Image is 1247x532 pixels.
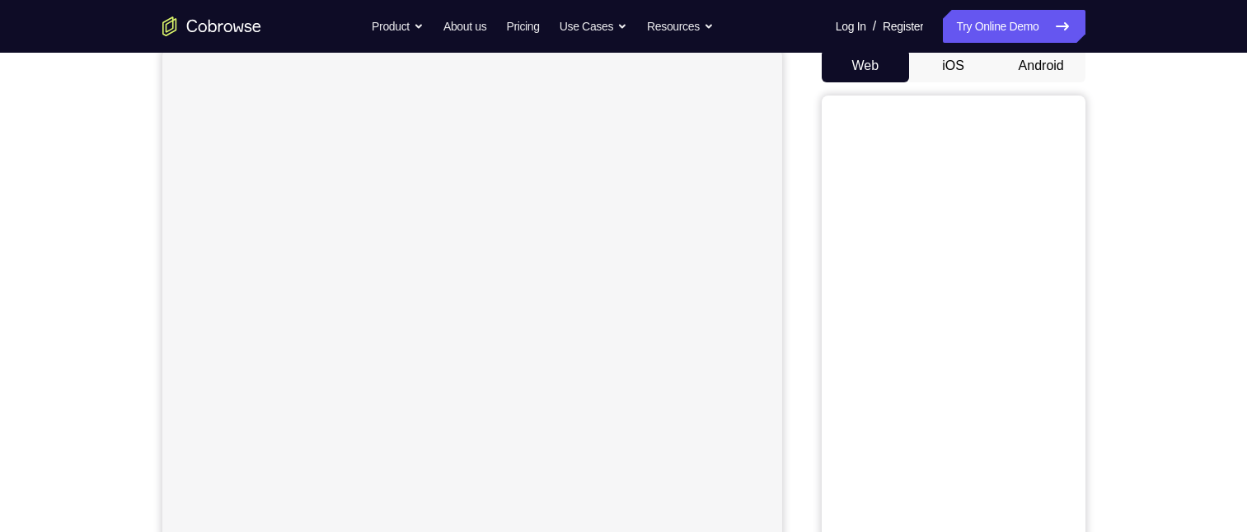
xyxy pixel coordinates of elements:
[836,10,866,43] a: Log In
[943,10,1085,43] a: Try Online Demo
[822,49,910,82] button: Web
[560,10,627,43] button: Use Cases
[997,49,1085,82] button: Android
[883,10,923,43] a: Register
[647,10,714,43] button: Resources
[873,16,876,36] span: /
[162,16,261,36] a: Go to the home page
[443,10,486,43] a: About us
[506,10,539,43] a: Pricing
[372,10,424,43] button: Product
[909,49,997,82] button: iOS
